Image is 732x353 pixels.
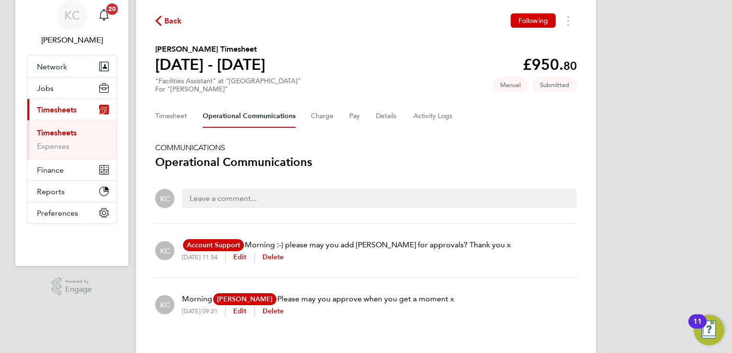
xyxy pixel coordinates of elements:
button: Back [155,15,182,27]
img: fastbook-logo-retina.png [27,233,117,249]
button: Network [27,56,116,77]
button: Following [511,13,556,28]
button: Edit [233,307,247,316]
button: Operational Communications [203,105,296,128]
span: Kay Cronin [27,34,117,46]
span: Delete [263,307,284,315]
span: Engage [65,286,92,294]
button: Timesheet [155,105,187,128]
span: Edit [233,307,247,315]
span: Powered by [65,277,92,286]
span: Timesheets [37,105,77,114]
button: Charge [311,105,334,128]
span: This timesheet was manually created. [492,77,528,93]
span: 80 [563,59,577,73]
span: KC [160,193,170,204]
h2: [PERSON_NAME] Timesheet [155,44,265,55]
button: Preferences [27,202,116,223]
h1: [DATE] - [DATE] [155,55,265,74]
span: Back [164,15,182,27]
span: Jobs [37,84,54,93]
a: Go to home page [27,233,117,249]
a: Timesheets [37,128,77,137]
span: This timesheet is Submitted. [532,77,577,93]
span: 20 [106,3,118,15]
div: Kay Cronin [155,241,174,260]
a: Powered byEngage [52,277,92,296]
div: "Facilities Assistant" at "[GEOGRAPHIC_DATA]" [155,77,301,93]
button: Open Resource Center, 11 new notifications [694,315,724,345]
span: Finance [37,165,64,175]
span: KC [160,299,170,310]
button: Reports [27,181,116,202]
div: Kay Cronin [155,189,174,208]
div: Kay Cronin [155,295,174,314]
button: Delete [263,307,284,316]
button: Timesheets Menu [560,13,577,28]
span: Following [518,16,548,25]
span: Network [37,62,67,71]
button: Edit [233,253,247,262]
p: Morning :-) please may you add [PERSON_NAME] for approvals? Thank you x [182,239,511,251]
h5: COMMUNICATIONS [155,143,577,153]
div: [DATE] 11:54 [182,254,225,261]
button: Jobs [27,77,116,99]
button: Delete [263,253,284,262]
button: Details [376,105,398,128]
div: 11 [693,321,702,334]
button: Pay [349,105,361,128]
span: Preferences [37,209,78,218]
span: Reports [37,187,65,196]
button: Finance [27,159,116,180]
p: Morning Please may you approve when you get a moment x [182,293,454,305]
span: KC [64,9,80,22]
span: Account Support [183,239,244,251]
span: [PERSON_NAME] [213,293,276,305]
button: Timesheets [27,99,116,120]
h3: Operational Communications [155,154,577,170]
a: Expenses [37,142,69,151]
span: KC [160,245,170,256]
button: Activity Logs [413,105,454,128]
app-decimal: £950. [523,55,577,74]
div: Timesheets [27,120,116,159]
div: For "[PERSON_NAME]" [155,85,301,93]
div: [DATE] 09:21 [182,308,225,315]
